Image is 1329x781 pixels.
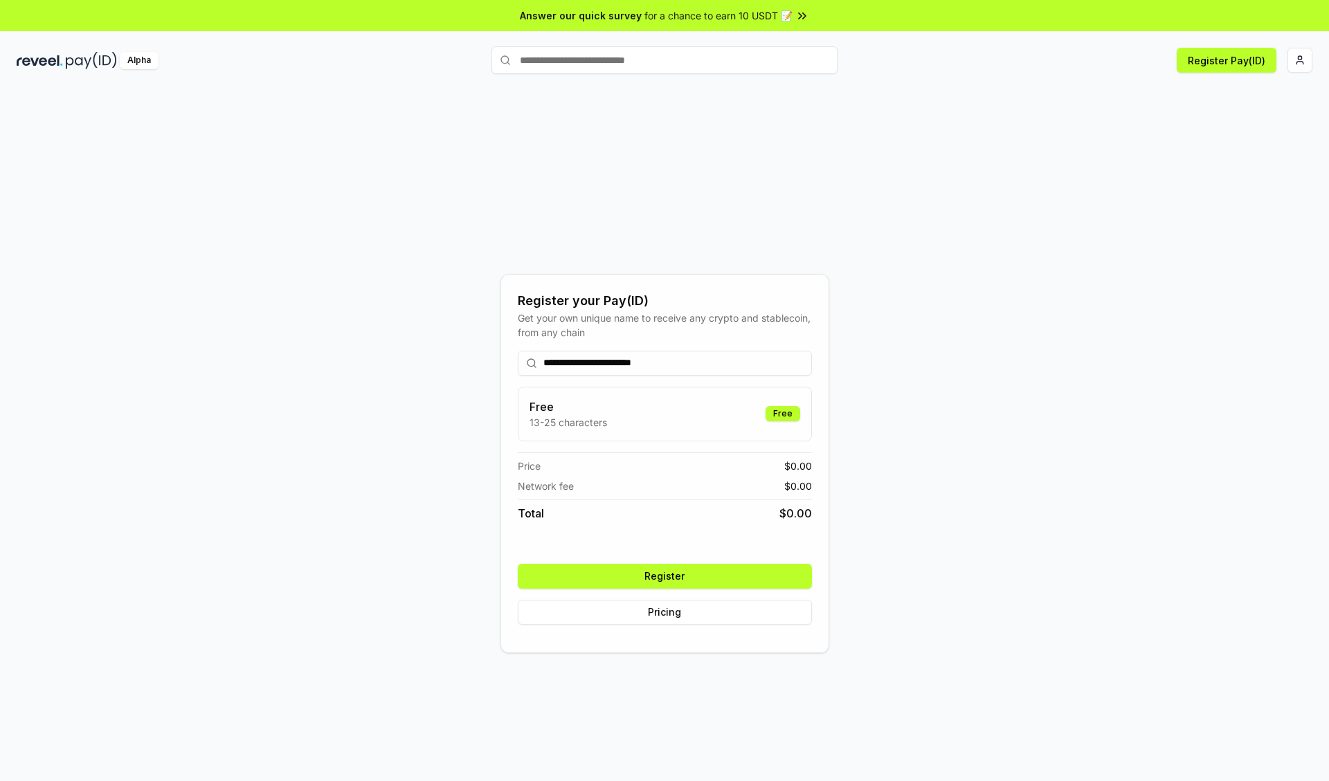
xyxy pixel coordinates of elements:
[518,311,812,340] div: Get your own unique name to receive any crypto and stablecoin, from any chain
[518,600,812,625] button: Pricing
[120,52,159,69] div: Alpha
[518,564,812,589] button: Register
[17,52,63,69] img: reveel_dark
[518,505,544,522] span: Total
[1177,48,1276,73] button: Register Pay(ID)
[644,8,793,23] span: for a chance to earn 10 USDT 📝
[530,398,607,415] h3: Free
[518,291,812,311] div: Register your Pay(ID)
[66,52,117,69] img: pay_id
[518,479,574,493] span: Network fee
[530,415,607,430] p: 13-25 characters
[779,505,812,522] span: $ 0.00
[518,459,541,473] span: Price
[766,406,800,421] div: Free
[520,8,642,23] span: Answer our quick survey
[784,479,812,493] span: $ 0.00
[784,459,812,473] span: $ 0.00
